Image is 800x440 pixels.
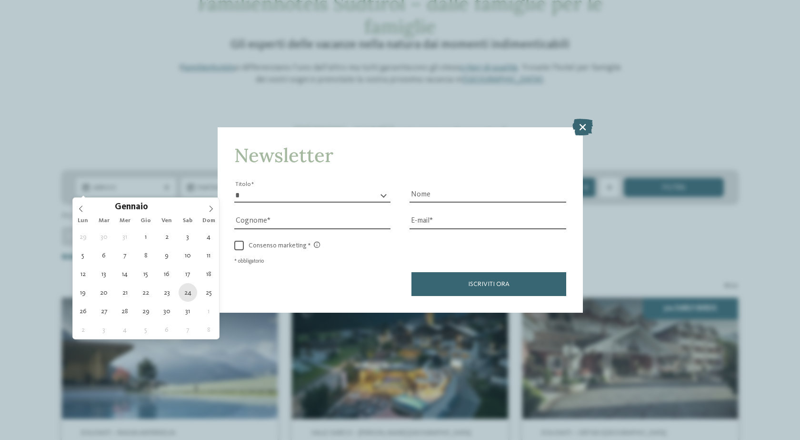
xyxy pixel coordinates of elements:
[179,320,197,339] span: Febbraio 7, 2026
[116,227,134,246] span: Dicembre 31, 2025
[158,246,176,265] span: Gennaio 9, 2026
[137,320,155,339] span: Febbraio 5, 2026
[116,320,134,339] span: Febbraio 4, 2026
[179,302,197,320] span: Gennaio 31, 2026
[179,265,197,283] span: Gennaio 17, 2026
[179,283,197,302] span: Gennaio 24, 2026
[137,302,155,320] span: Gennaio 29, 2026
[135,218,156,224] span: Gio
[95,283,113,302] span: Gennaio 20, 2026
[198,218,219,224] span: Dom
[116,265,134,283] span: Gennaio 14, 2026
[200,227,218,246] span: Gennaio 4, 2026
[95,302,113,320] span: Gennaio 27, 2026
[74,302,92,320] span: Gennaio 26, 2026
[200,246,218,265] span: Gennaio 11, 2026
[200,302,218,320] span: Febbraio 1, 2026
[411,272,566,296] button: Iscriviti ora
[116,302,134,320] span: Gennaio 28, 2026
[115,203,148,212] span: Gennaio
[148,202,180,212] input: Year
[93,218,114,224] span: Mar
[95,320,113,339] span: Febbraio 3, 2026
[468,281,510,287] span: Iscriviti ora
[116,246,134,265] span: Gennaio 7, 2026
[137,283,155,302] span: Gennaio 22, 2026
[234,143,333,167] span: Newsletter
[200,283,218,302] span: Gennaio 25, 2026
[74,320,92,339] span: Febbraio 2, 2026
[137,246,155,265] span: Gennaio 8, 2026
[116,283,134,302] span: Gennaio 21, 2026
[234,258,264,264] span: * obbligatorio
[95,246,113,265] span: Gennaio 6, 2026
[158,283,176,302] span: Gennaio 23, 2026
[74,265,92,283] span: Gennaio 12, 2026
[74,283,92,302] span: Gennaio 19, 2026
[158,265,176,283] span: Gennaio 16, 2026
[73,218,94,224] span: Lun
[95,265,113,283] span: Gennaio 13, 2026
[156,218,177,224] span: Ven
[179,246,197,265] span: Gennaio 10, 2026
[158,227,176,246] span: Gennaio 2, 2026
[200,265,218,283] span: Gennaio 18, 2026
[158,320,176,339] span: Febbraio 6, 2026
[95,227,113,246] span: Dicembre 30, 2025
[137,265,155,283] span: Gennaio 15, 2026
[74,227,92,246] span: Dicembre 29, 2025
[244,242,320,250] span: Consenso marketing
[114,218,135,224] span: Mer
[177,218,198,224] span: Sab
[179,227,197,246] span: Gennaio 3, 2026
[137,227,155,246] span: Gennaio 1, 2026
[74,246,92,265] span: Gennaio 5, 2026
[200,320,218,339] span: Febbraio 8, 2026
[158,302,176,320] span: Gennaio 30, 2026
